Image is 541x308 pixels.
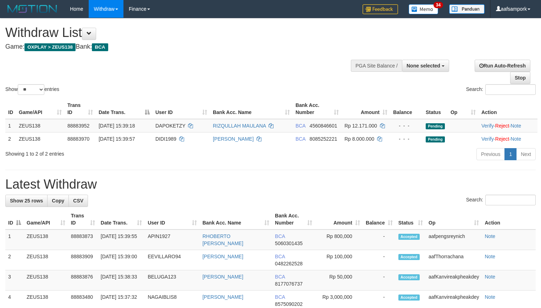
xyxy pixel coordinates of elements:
td: ZEUS138 [24,229,68,250]
a: Note [485,274,495,280]
span: 88883952 [67,123,89,129]
span: Show 25 rows [10,198,43,204]
h1: Latest Withdraw [5,177,536,191]
a: Verify [481,123,494,129]
td: - [363,229,396,250]
h4: Game: Bank: [5,43,354,50]
h1: Withdraw List [5,26,354,40]
th: Bank Acc. Number: activate to sort column ascending [293,99,342,119]
span: BCA [296,136,305,142]
td: ZEUS138 [24,250,68,270]
button: None selected [402,60,449,72]
a: Note [485,233,495,239]
td: [DATE] 15:38:33 [98,270,145,291]
th: Trans ID: activate to sort column ascending [68,209,98,229]
td: Rp 100,000 [315,250,363,270]
a: Note [485,254,495,259]
a: Note [510,136,521,142]
input: Search: [485,195,536,205]
a: Next [516,148,536,160]
th: Op: activate to sort column ascending [426,209,482,229]
span: Copy 8575090202 to clipboard [275,301,303,307]
td: aafKanvireakpheakdey [426,270,482,291]
th: User ID: activate to sort column ascending [153,99,210,119]
span: Accepted [398,254,420,260]
th: Balance [390,99,423,119]
span: CSV [73,198,83,204]
td: aafpengsreynich [426,229,482,250]
label: Search: [466,195,536,205]
a: [PERSON_NAME] [203,274,243,280]
th: ID [5,99,16,119]
th: Date Trans.: activate to sort column descending [96,99,153,119]
a: Show 25 rows [5,195,48,207]
td: APIN1927 [145,229,199,250]
img: panduan.png [449,4,485,14]
span: DAPOKETZY [155,123,186,129]
th: Bank Acc. Number: activate to sort column ascending [272,209,315,229]
td: 2 [5,250,24,270]
span: [DATE] 15:39:57 [99,136,135,142]
span: BCA [296,123,305,129]
a: Run Auto-Refresh [475,60,530,72]
th: Action [482,209,536,229]
td: ZEUS138 [16,119,65,133]
th: Trans ID: activate to sort column ascending [65,99,96,119]
span: None selected [407,63,440,69]
a: Reject [495,123,509,129]
div: Showing 1 to 2 of 2 entries [5,147,220,157]
td: 88883873 [68,229,98,250]
th: User ID: activate to sort column ascending [145,209,199,229]
td: 88883909 [68,250,98,270]
img: Button%20Memo.svg [409,4,438,14]
span: DIDI1989 [155,136,176,142]
span: Copy 4560846601 to clipboard [310,123,337,129]
th: Bank Acc. Name: activate to sort column ascending [200,209,272,229]
a: [PERSON_NAME] [213,136,254,142]
a: Previous [476,148,505,160]
a: Reject [495,136,509,142]
span: BCA [275,233,285,239]
td: 2 [5,132,16,145]
span: Copy 0482262528 to clipboard [275,261,303,266]
th: Game/API: activate to sort column ascending [16,99,65,119]
a: Note [510,123,521,129]
th: Date Trans.: activate to sort column ascending [98,209,145,229]
input: Search: [485,84,536,95]
div: PGA Site Balance / [351,60,402,72]
label: Show entries [5,84,59,95]
span: Pending [426,123,445,129]
td: 1 [5,119,16,133]
th: Game/API: activate to sort column ascending [24,209,68,229]
div: - - - [393,135,420,142]
a: Stop [510,72,530,84]
a: [PERSON_NAME] [203,254,243,259]
span: Copy [52,198,64,204]
th: ID: activate to sort column descending [5,209,24,229]
span: BCA [275,274,285,280]
select: Showentries [18,84,44,95]
th: Action [479,99,537,119]
td: Rp 50,000 [315,270,363,291]
div: - - - [393,122,420,129]
a: Note [485,294,495,300]
span: Accepted [398,234,420,240]
a: Verify [481,136,494,142]
img: MOTION_logo.png [5,4,59,14]
a: [PERSON_NAME] [203,294,243,300]
span: [DATE] 15:39:18 [99,123,135,129]
td: EEVILLARO94 [145,250,199,270]
span: Rp 12.171.000 [344,123,377,129]
th: Amount: activate to sort column ascending [342,99,390,119]
th: Amount: activate to sort column ascending [315,209,363,229]
span: Accepted [398,295,420,301]
span: BCA [275,254,285,259]
td: · · [479,119,537,133]
td: ZEUS138 [24,270,68,291]
label: Search: [466,84,536,95]
td: [DATE] 15:39:00 [98,250,145,270]
td: - [363,250,396,270]
span: Copy 8085252221 to clipboard [310,136,337,142]
span: 88883970 [67,136,89,142]
img: Feedback.jpg [363,4,398,14]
